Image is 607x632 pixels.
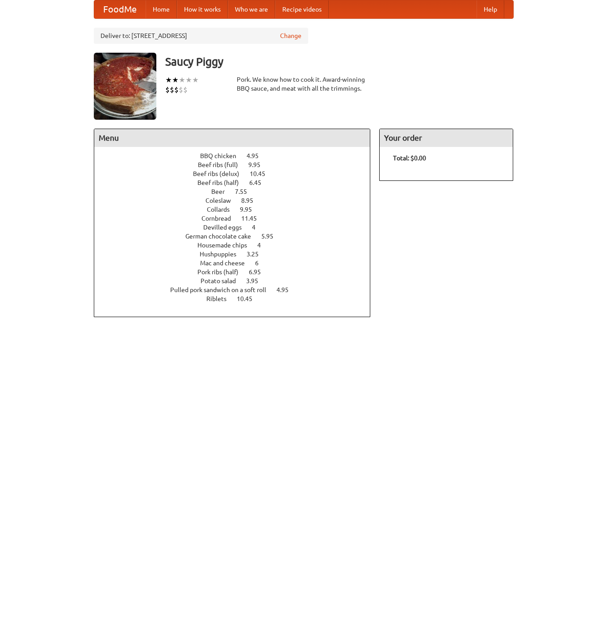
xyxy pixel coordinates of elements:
[183,85,188,95] li: $
[200,251,275,258] a: Hushpuppies 3.25
[205,197,240,204] span: Coleslaw
[94,53,156,120] img: angular.jpg
[200,152,245,159] span: BBQ chicken
[211,188,234,195] span: Beer
[198,161,277,168] a: Beef ribs (full) 9.95
[252,224,264,231] span: 4
[165,85,170,95] li: $
[276,286,297,293] span: 4.95
[197,268,247,276] span: Pork ribs (half)
[197,242,277,249] a: Housemade chips 4
[247,251,268,258] span: 3.25
[94,28,308,44] div: Deliver to: [STREET_ADDRESS]
[197,268,277,276] a: Pork ribs (half) 6.95
[241,197,262,204] span: 8.95
[261,233,282,240] span: 5.95
[197,179,248,186] span: Beef ribs (half)
[203,224,251,231] span: Devilled eggs
[240,206,261,213] span: 9.95
[193,170,248,177] span: Beef ribs (delux)
[185,233,290,240] a: German chocolate cake 5.95
[185,233,260,240] span: German chocolate cake
[205,197,270,204] a: Coleslaw 8.95
[193,170,282,177] a: Beef ribs (delux) 10.45
[179,75,185,85] li: ★
[275,0,329,18] a: Recipe videos
[241,215,266,222] span: 11.45
[228,0,275,18] a: Who we are
[172,75,179,85] li: ★
[165,53,514,71] h3: Saucy Piggy
[247,152,268,159] span: 4.95
[197,179,278,186] a: Beef ribs (half) 6.45
[94,129,370,147] h4: Menu
[165,75,172,85] li: ★
[477,0,504,18] a: Help
[280,31,301,40] a: Change
[200,152,275,159] a: BBQ chicken 4.95
[201,215,240,222] span: Cornbread
[255,259,268,267] span: 6
[380,129,513,147] h4: Your order
[198,161,247,168] span: Beef ribs (full)
[146,0,177,18] a: Home
[203,224,272,231] a: Devilled eggs 4
[235,188,256,195] span: 7.55
[246,277,267,285] span: 3.95
[192,75,199,85] li: ★
[94,0,146,18] a: FoodMe
[200,251,245,258] span: Hushpuppies
[393,155,426,162] b: Total: $0.00
[211,188,264,195] a: Beer 7.55
[201,277,275,285] a: Potato salad 3.95
[206,295,235,302] span: Riblets
[200,259,275,267] a: Mac and cheese 6
[201,215,273,222] a: Cornbread 11.45
[185,75,192,85] li: ★
[248,161,269,168] span: 9.95
[249,268,270,276] span: 6.95
[174,85,179,95] li: $
[179,85,183,95] li: $
[170,286,275,293] span: Pulled pork sandwich on a soft roll
[177,0,228,18] a: How it works
[207,206,268,213] a: Collards 9.95
[250,170,274,177] span: 10.45
[249,179,270,186] span: 6.45
[257,242,270,249] span: 4
[206,295,269,302] a: Riblets 10.45
[237,295,261,302] span: 10.45
[237,75,371,93] div: Pork. We know how to cook it. Award-winning BBQ sauce, and meat with all the trimmings.
[170,286,305,293] a: Pulled pork sandwich on a soft roll 4.95
[197,242,256,249] span: Housemade chips
[170,85,174,95] li: $
[201,277,245,285] span: Potato salad
[207,206,239,213] span: Collards
[200,259,254,267] span: Mac and cheese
